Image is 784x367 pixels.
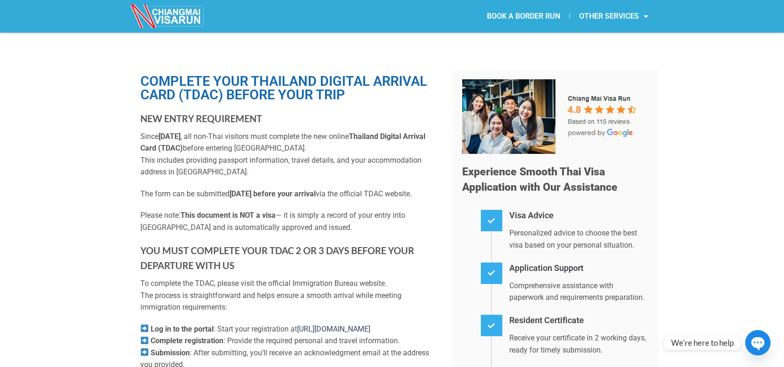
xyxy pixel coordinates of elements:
[151,348,190,357] strong: Submission
[141,337,148,344] img: ➡
[141,325,148,332] img: ➡
[140,111,439,126] h3: NEW ENTRY REQUIREMENT
[509,314,649,327] h4: Resident Certificate
[462,166,617,194] span: Experience Smooth Thai Visa Application with Our Assistance
[392,6,658,27] nav: Menu
[478,6,569,27] a: BOOK A BORDER RUN
[140,209,439,233] p: Please note: — it is simply a record of your entry into [GEOGRAPHIC_DATA] and is automatically ap...
[151,325,214,333] strong: Log in to the portal
[180,211,276,220] strong: This document is NOT a visa
[509,262,649,275] h4: Application Support
[509,227,649,251] p: Personalized advice to choose the best visa based on your personal situation.
[141,348,148,356] img: ➡
[462,79,649,154] img: Our 5-star team
[297,325,370,333] a: [URL][DOMAIN_NAME]
[140,131,439,178] p: Since , all non-Thai visitors must complete the new online before entering [GEOGRAPHIC_DATA]. Thi...
[140,188,439,200] p: The form can be submitted via the official TDAC website.
[140,75,439,102] h1: Complete Your Thailand Digital Arrival Card (TDAC) Before Your Trip
[151,336,223,345] strong: Complete registration
[140,243,439,273] h3: YOU MUST COMPLETE YOUR TDAC 2 OR 3 DAYS BEFORE YOUR DEPARTURE WITH US
[159,132,180,141] strong: [DATE]
[570,6,658,27] a: OTHER SERVICES
[509,209,649,222] h4: Visa Advice
[229,189,316,198] strong: [DATE] before your arrival
[140,277,439,313] p: To complete the TDAC, please visit the official Immigration Bureau website. The process is straig...
[509,332,649,356] p: Receive your certificate in 2 working days, ready for timely submission.
[509,280,649,304] p: Comprehensive assistance with paperwork and requirements preparation.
